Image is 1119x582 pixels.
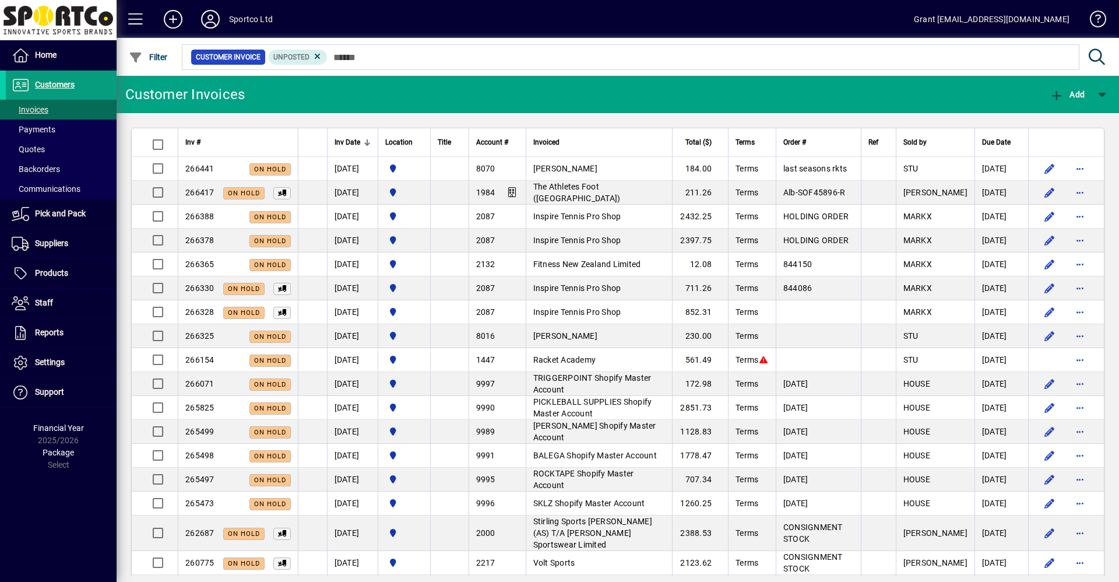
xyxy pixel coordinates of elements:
[385,527,423,539] span: Sportco Ltd Warehouse
[12,184,80,194] span: Communications
[685,136,712,149] span: Total ($)
[672,348,728,372] td: 561.49
[533,517,652,549] span: Stirling Sports [PERSON_NAME] (AS) T/A [PERSON_NAME] Sportswear Limited
[476,283,495,293] span: 2087
[327,516,378,551] td: [DATE]
[126,47,171,68] button: Filter
[35,50,57,59] span: Home
[269,50,328,65] mat-chip: Customer Invoice Status: Unposted
[1040,159,1059,178] button: Edit
[533,283,621,293] span: Inspire Tennis Pro Shop
[254,261,286,269] span: On hold
[903,331,919,341] span: STU
[185,499,214,508] span: 265473
[672,181,728,205] td: 211.26
[35,268,68,278] span: Products
[327,444,378,468] td: [DATE]
[1071,422,1089,441] button: More options
[476,427,495,436] span: 9989
[672,253,728,276] td: 12.08
[903,427,930,436] span: HOUSE
[903,236,932,245] span: MARKX
[185,260,214,269] span: 266365
[974,348,1028,372] td: [DATE]
[335,136,371,149] div: Inv Date
[903,355,919,364] span: STU
[6,289,117,318] a: Staff
[327,492,378,516] td: [DATE]
[385,282,423,294] span: Sportco Ltd Warehouse
[476,188,495,197] span: 1984
[185,528,214,538] span: 262687
[185,331,214,341] span: 266325
[254,476,286,484] span: On hold
[1040,422,1059,441] button: Edit
[974,492,1028,516] td: [DATE]
[1071,374,1089,393] button: More options
[533,469,634,490] span: ROCKTAPE Shopify Master Account
[533,236,621,245] span: Inspire Tennis Pro Shop
[736,499,758,508] span: Terms
[385,425,423,438] span: Sportco Ltd Warehouse
[672,396,728,420] td: 2851.73
[974,420,1028,444] td: [DATE]
[185,427,214,436] span: 265499
[783,499,808,508] span: [DATE]
[185,283,214,293] span: 266330
[533,451,657,460] span: BALEGA Shopify Master Account
[385,210,423,223] span: Sportco Ltd Warehouse
[1081,2,1104,40] a: Knowledge Base
[327,551,378,575] td: [DATE]
[1071,303,1089,321] button: More options
[35,357,65,367] span: Settings
[476,164,495,173] span: 8070
[783,136,806,149] span: Order #
[1050,90,1085,99] span: Add
[228,560,260,567] span: On hold
[327,157,378,181] td: [DATE]
[254,453,286,460] span: On hold
[185,136,200,149] span: Inv #
[476,307,495,317] span: 2087
[1040,524,1059,542] button: Edit
[192,9,229,30] button: Profile
[1071,470,1089,489] button: More options
[476,136,508,149] span: Account #
[533,558,575,567] span: Volt Sports
[672,229,728,253] td: 2397.75
[672,492,728,516] td: 1260.25
[974,157,1028,181] td: [DATE]
[533,373,652,394] span: TRIGGERPOINT Shopify Master Account
[974,253,1028,276] td: [DATE]
[385,473,423,486] span: Sportco Ltd Warehouse
[736,355,758,364] span: Terms
[1040,255,1059,274] button: Edit
[254,166,286,173] span: On hold
[783,188,846,197] span: Alb-SOF45896-R
[385,353,423,366] span: Sportco Ltd Warehouse
[736,307,758,317] span: Terms
[736,427,758,436] span: Terms
[6,120,117,139] a: Payments
[974,300,1028,324] td: [DATE]
[12,145,45,154] span: Quotes
[672,157,728,181] td: 184.00
[327,181,378,205] td: [DATE]
[476,379,495,388] span: 9997
[533,307,621,317] span: Inspire Tennis Pro Shop
[903,283,932,293] span: MARKX
[1071,494,1089,513] button: More options
[783,523,843,544] span: CONSIGNMENT STOCK
[35,387,64,397] span: Support
[385,306,423,318] span: Sportco Ltd Warehouse
[974,468,1028,492] td: [DATE]
[476,212,495,221] span: 2087
[476,499,495,508] span: 9996
[35,328,64,337] span: Reports
[903,136,927,149] span: Sold by
[476,355,495,364] span: 1447
[914,10,1069,29] div: Grant [EMAIL_ADDRESS][DOMAIN_NAME]
[6,259,117,288] a: Products
[385,136,413,149] span: Location
[672,372,728,396] td: 172.98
